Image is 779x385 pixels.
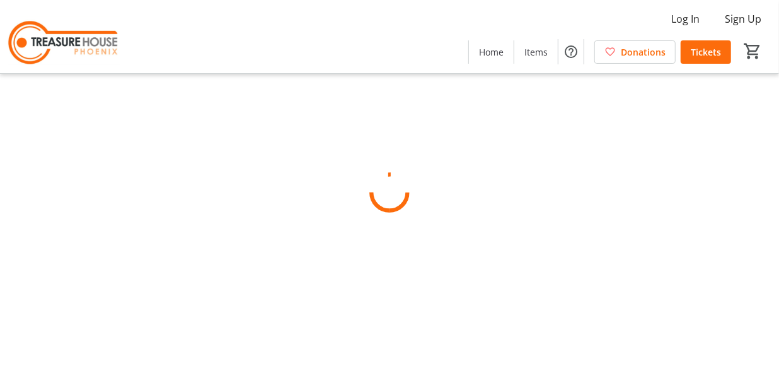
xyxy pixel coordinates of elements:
span: Items [524,45,548,59]
a: Donations [594,40,676,64]
a: Items [514,40,558,64]
span: Log In [671,11,700,27]
button: Cart [741,40,764,62]
span: Home [479,45,504,59]
button: Log In [661,9,710,29]
a: Tickets [681,40,731,64]
span: Tickets [691,45,721,59]
button: Sign Up [715,9,771,29]
button: Help [558,39,584,64]
a: Home [469,40,514,64]
span: Donations [621,45,666,59]
span: Sign Up [725,11,761,27]
img: Treasure House's Logo [8,5,120,68]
